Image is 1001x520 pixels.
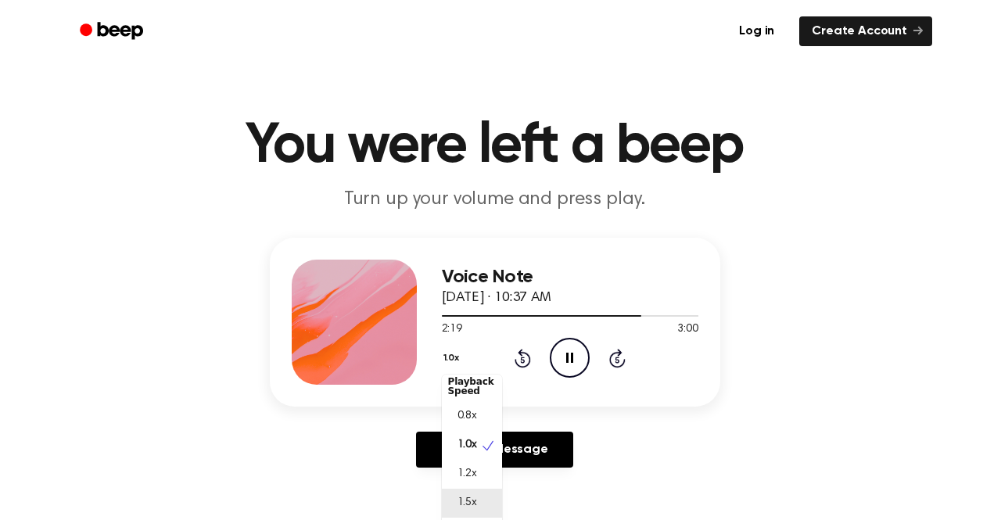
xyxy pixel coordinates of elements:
span: 0.8x [457,408,477,425]
span: 1.5x [457,495,477,511]
div: Playback Speed [442,371,502,402]
span: 1.2x [457,466,477,482]
span: 1.0x [457,437,477,454]
button: 1.0x [442,345,465,371]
